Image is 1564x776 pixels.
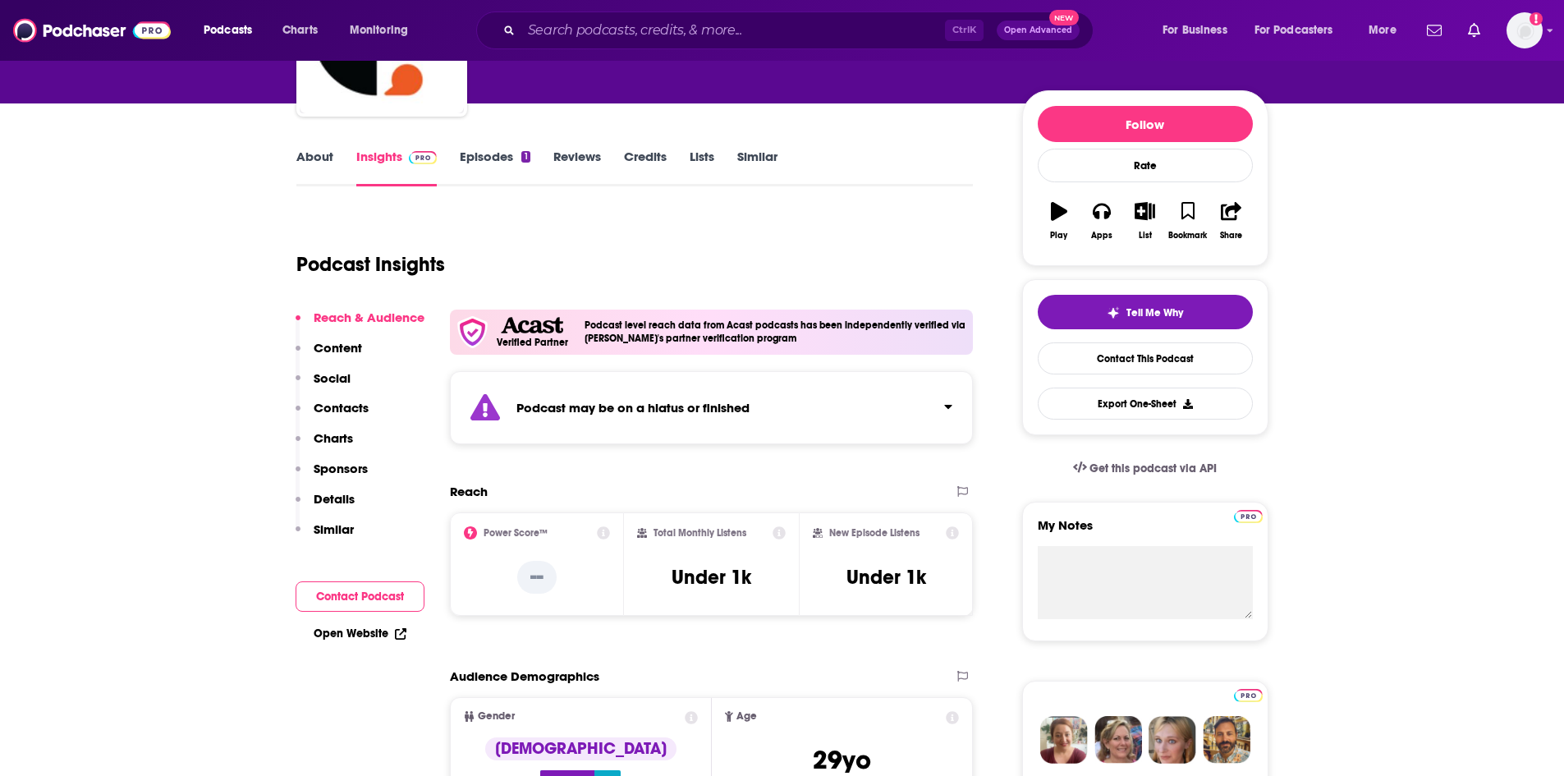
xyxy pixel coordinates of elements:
[1107,306,1120,319] img: tell me why sparkle
[296,491,355,521] button: Details
[409,151,438,164] img: Podchaser Pro
[736,711,757,722] span: Age
[1049,10,1079,25] span: New
[1038,342,1253,374] a: Contact This Podcast
[1038,295,1253,329] button: tell me why sparkleTell Me Why
[1038,388,1253,420] button: Export One-Sheet
[1163,19,1227,42] span: For Business
[1089,461,1217,475] span: Get this podcast via API
[1126,306,1183,319] span: Tell Me Why
[296,149,333,186] a: About
[1530,12,1543,25] svg: Add a profile image
[516,400,750,416] strong: Podcast may be on a hiatus or finished
[1234,510,1263,523] img: Podchaser Pro
[1091,231,1112,241] div: Apps
[356,149,438,186] a: InsightsPodchaser Pro
[1420,16,1448,44] a: Show notifications dropdown
[829,527,920,539] h2: New Episode Listens
[296,581,424,612] button: Contact Podcast
[296,340,362,370] button: Content
[314,430,353,446] p: Charts
[456,316,488,348] img: verfied icon
[846,565,926,590] h3: Under 1k
[314,400,369,416] p: Contacts
[314,461,368,476] p: Sponsors
[314,491,355,507] p: Details
[1094,716,1142,764] img: Barbara Profile
[737,149,777,186] a: Similar
[553,149,601,186] a: Reviews
[1038,191,1080,250] button: Play
[314,521,354,537] p: Similar
[492,11,1109,49] div: Search podcasts, credits, & more...
[338,17,429,44] button: open menu
[813,744,871,776] span: 29 yo
[585,319,967,344] h4: Podcast level reach data from Acast podcasts has been independently verified via [PERSON_NAME]'s ...
[1234,689,1263,702] img: Podchaser Pro
[1507,12,1543,48] img: User Profile
[1151,17,1248,44] button: open menu
[624,149,667,186] a: Credits
[1220,231,1242,241] div: Share
[521,151,530,163] div: 1
[1167,191,1209,250] button: Bookmark
[1038,106,1253,142] button: Follow
[450,484,488,499] h2: Reach
[350,19,408,42] span: Monitoring
[1139,231,1152,241] div: List
[1038,517,1253,546] label: My Notes
[296,430,353,461] button: Charts
[1461,16,1487,44] a: Show notifications dropdown
[450,668,599,684] h2: Audience Demographics
[296,252,445,277] h1: Podcast Insights
[654,527,746,539] h2: Total Monthly Listens
[296,521,354,552] button: Similar
[314,370,351,386] p: Social
[282,19,318,42] span: Charts
[296,370,351,401] button: Social
[1060,448,1231,489] a: Get this podcast via API
[296,461,368,491] button: Sponsors
[521,17,945,44] input: Search podcasts, credits, & more...
[1369,19,1397,42] span: More
[204,19,252,42] span: Podcasts
[314,627,406,641] a: Open Website
[1209,191,1252,250] button: Share
[450,371,974,444] section: Click to expand status details
[13,15,171,46] img: Podchaser - Follow, Share and Rate Podcasts
[1080,191,1123,250] button: Apps
[272,17,328,44] a: Charts
[497,337,568,347] h5: Verified Partner
[1038,149,1253,182] div: Rate
[1050,231,1067,241] div: Play
[1004,26,1072,34] span: Open Advanced
[1507,12,1543,48] button: Show profile menu
[1234,507,1263,523] a: Pro website
[1244,17,1357,44] button: open menu
[517,561,557,594] p: --
[484,527,548,539] h2: Power Score™
[485,737,677,760] div: [DEMOGRAPHIC_DATA]
[672,565,751,590] h3: Under 1k
[314,340,362,356] p: Content
[501,317,563,334] img: Acast
[945,20,984,41] span: Ctrl K
[997,21,1080,40] button: Open AdvancedNew
[1507,12,1543,48] span: Logged in as luilaking
[192,17,273,44] button: open menu
[1040,716,1088,764] img: Sydney Profile
[1357,17,1417,44] button: open menu
[314,310,424,325] p: Reach & Audience
[1123,191,1166,250] button: List
[1234,686,1263,702] a: Pro website
[1203,716,1250,764] img: Jon Profile
[296,400,369,430] button: Contacts
[690,149,714,186] a: Lists
[460,149,530,186] a: Episodes1
[1168,231,1207,241] div: Bookmark
[296,310,424,340] button: Reach & Audience
[1254,19,1333,42] span: For Podcasters
[478,711,515,722] span: Gender
[1149,716,1196,764] img: Jules Profile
